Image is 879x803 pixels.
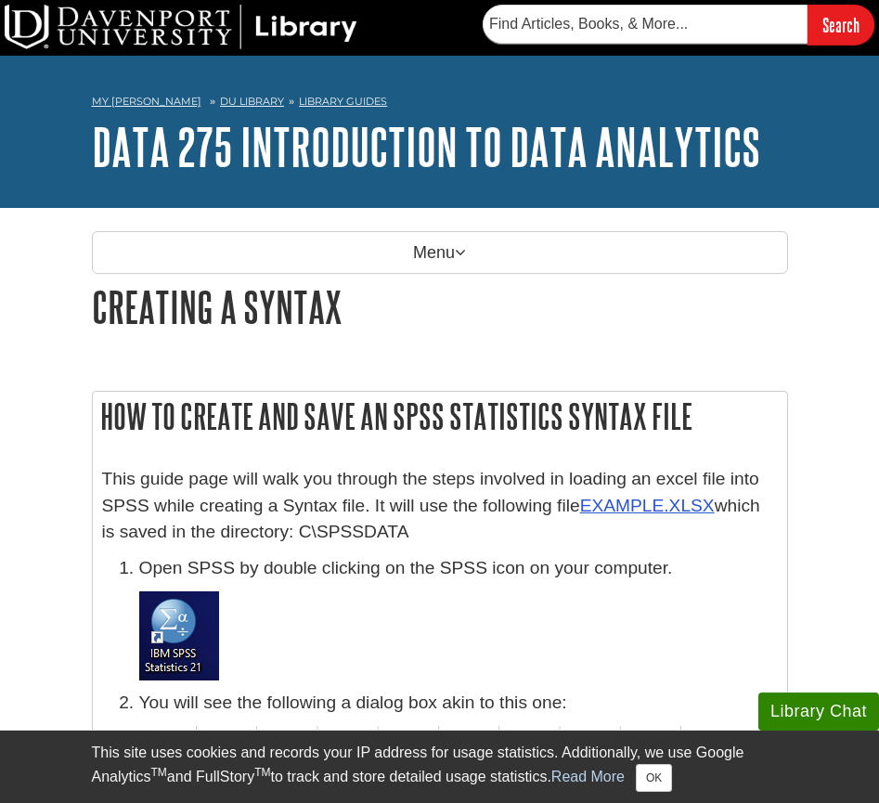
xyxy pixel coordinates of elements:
button: Library Chat [758,693,879,731]
a: EXAMPLE.XLSX [580,496,715,515]
form: Searches DU Library's articles, books, and more [483,5,874,45]
sup: TM [254,766,270,779]
p: You will see the following a dialog box akin to this one: [139,690,778,717]
nav: breadcrumb [92,89,788,119]
a: Library Guides [299,95,387,108]
a: Read More [551,769,625,784]
sup: TM [151,766,167,779]
img: TNbN1ZaVzneu1-AfXZvsVgQYR-ozol2BVRmGNj2OYp_mktaU2pJrdpfLgkvaqNNNdnv86JY5f9vRKB6OS7-yUW7El55wW-BX9... [139,591,219,680]
div: This site uses cookies and records your IP address for usage statistics. Additionally, we use Goo... [92,742,788,792]
button: Close [636,764,672,792]
p: Menu [92,231,788,274]
h2: How to Create and save an SPSS Statistics syntax file [93,392,787,441]
a: DATA 275 Introduction to Data Analytics [92,118,760,175]
p: This guide page will walk you through the steps involved in loading an excel file into SPSS while... [102,466,778,546]
input: Find Articles, Books, & More... [483,5,808,44]
img: DU Library [5,5,357,49]
input: Search [808,5,874,45]
p: Open SPSS by double clicking on the SPSS icon on your computer. [139,555,778,582]
h1: Creating a syntax [92,283,788,330]
a: DU Library [220,95,284,108]
a: My [PERSON_NAME] [92,94,201,110]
